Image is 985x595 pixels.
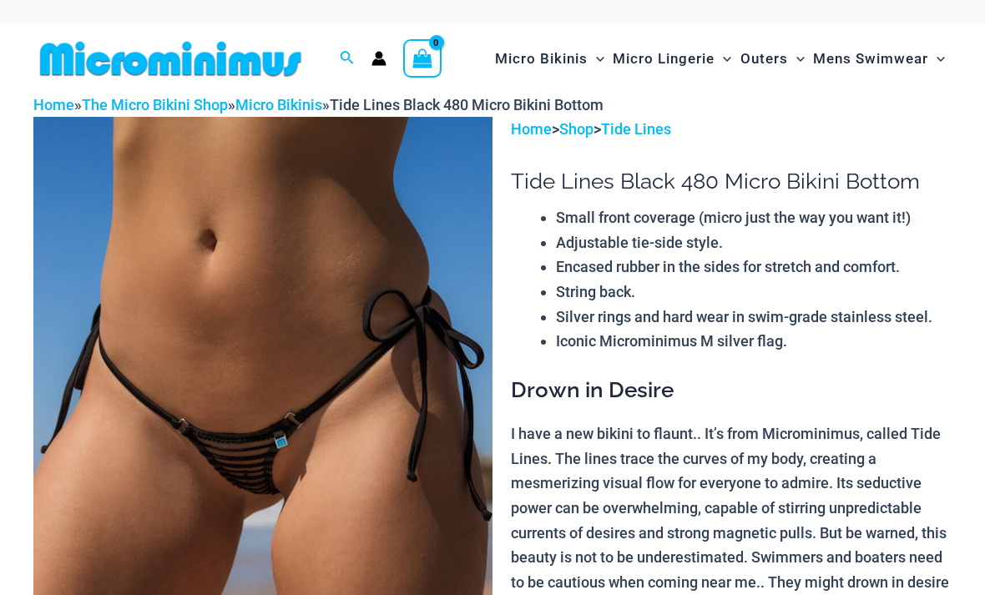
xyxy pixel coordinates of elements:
[33,40,308,78] img: MM SHOP LOGO FLAT
[33,96,74,113] a: Home
[740,38,788,80] span: Outers
[813,38,928,80] span: Mens Swimwear
[330,96,604,113] span: Tide Lines Black 480 Micro Bikini Bottom
[556,280,952,305] li: String back.
[928,38,945,80] span: Menu Toggle
[340,48,355,69] a: Search icon link
[556,230,952,255] li: Adjustable tie-side style.
[82,96,228,113] a: The Micro Bikini Shop
[491,33,609,84] a: Micro BikinisMenu ToggleMenu Toggle
[613,38,715,80] span: Micro Lingerie
[488,31,952,87] nav: Site Navigation
[736,33,809,84] a: OutersMenu ToggleMenu Toggle
[559,120,594,138] a: Shop
[609,33,735,84] a: Micro LingerieMenu ToggleMenu Toggle
[511,376,952,405] h3: Drown in Desire
[33,96,604,113] span: » » »
[601,120,671,138] a: Tide Lines
[495,38,588,80] span: Micro Bikinis
[403,39,442,78] a: View Shopping Cart, empty
[556,205,952,230] li: Small front coverage (micro just the way you want it!)
[715,38,731,80] span: Menu Toggle
[511,169,952,194] h1: Tide Lines Black 480 Micro Bikini Bottom
[809,33,949,84] a: Mens SwimwearMenu ToggleMenu Toggle
[511,120,552,138] a: Home
[235,96,322,113] a: Micro Bikinis
[556,329,952,354] li: Iconic Microminimus M silver flag.
[556,305,952,330] li: Silver rings and hard wear in swim-grade stainless steel.
[788,38,805,80] span: Menu Toggle
[588,38,604,80] span: Menu Toggle
[556,255,952,280] li: Encased rubber in the sides for stretch and comfort.
[371,51,386,66] a: Account icon link
[511,117,952,142] p: > >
